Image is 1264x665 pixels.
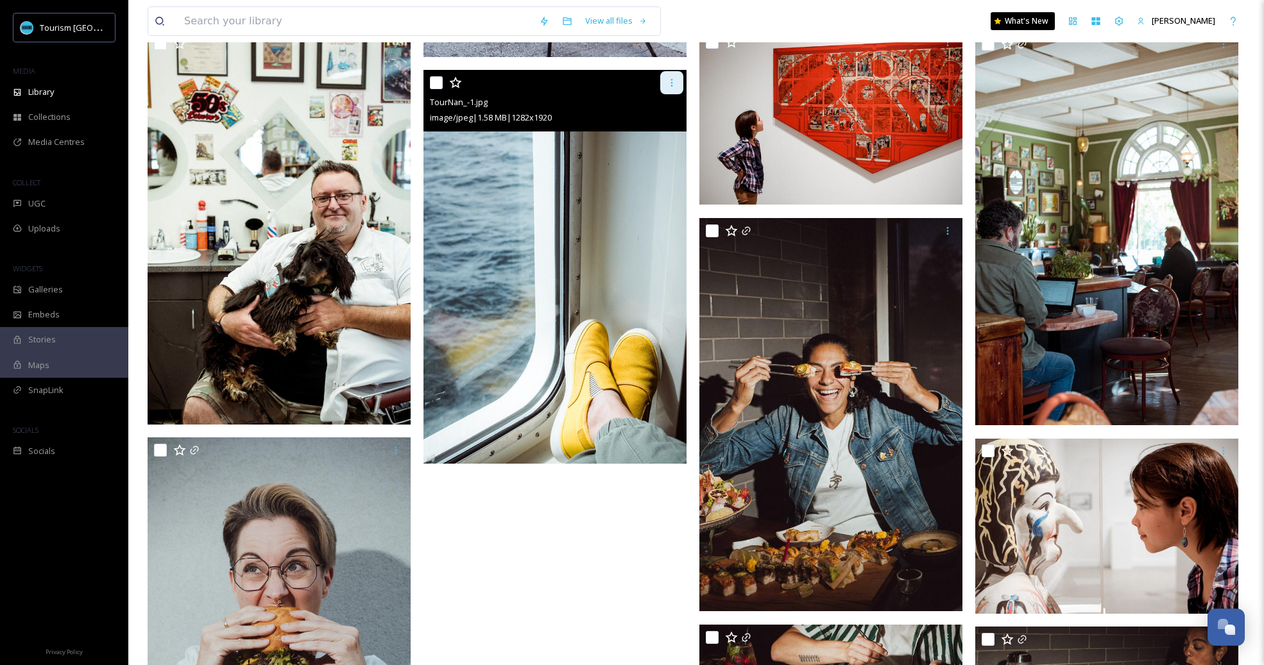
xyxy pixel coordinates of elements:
[178,7,533,35] input: Search your library
[28,384,64,396] span: SnapLink
[13,178,40,187] span: COLLECT
[28,445,55,457] span: Socials
[28,308,60,321] span: Embeds
[28,359,49,371] span: Maps
[28,283,63,296] span: Galleries
[40,21,155,33] span: Tourism [GEOGRAPHIC_DATA]
[430,112,552,123] span: image/jpeg | 1.58 MB | 1282 x 1920
[699,29,962,205] img: TourNan_-19.jpg
[46,648,83,656] span: Privacy Policy
[28,333,56,346] span: Stories
[430,96,488,108] span: TourNan_-1.jpg
[28,223,60,235] span: Uploads
[28,86,54,98] span: Library
[423,70,687,464] img: TourNan_-1.jpg
[1208,609,1245,646] button: Open Chat
[579,8,654,33] a: View all files
[28,111,71,123] span: Collections
[699,218,962,612] img: TourNan_-15.jpg
[13,66,35,76] span: MEDIA
[13,425,38,435] span: SOCIALS
[28,198,46,210] span: UGC
[148,31,411,425] img: TourNan_-26.jpg
[13,264,42,273] span: WIDGETS
[975,439,1238,614] img: TourNan_-18.jpg
[975,32,1238,426] img: TourNan_-23.jpg
[28,136,85,148] span: Media Centres
[991,12,1055,30] a: What's New
[1152,15,1215,26] span: [PERSON_NAME]
[1131,8,1222,33] a: [PERSON_NAME]
[46,643,83,659] a: Privacy Policy
[21,21,33,34] img: tourism_nanaimo_logo.jpeg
